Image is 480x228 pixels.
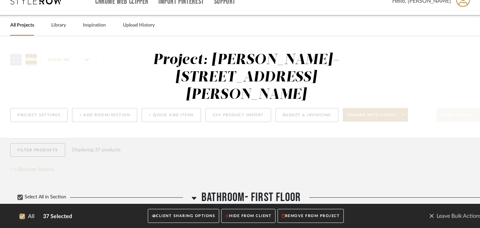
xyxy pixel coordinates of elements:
[278,209,344,223] button: REMOVE FROM PROJECT
[83,21,106,30] a: Inspiration
[221,209,276,223] button: HIDE FROM CLIENT
[123,21,155,30] a: Upload History
[201,190,301,205] span: Bathroom- First Floor
[43,212,72,221] span: 37 Selected
[148,209,219,223] button: CLIENT SHARING OPTIONS
[10,194,68,200] label: Select All in Section
[10,21,34,30] a: All Projects
[51,21,66,30] a: Library
[28,213,34,220] span: All
[153,53,340,102] div: Project: [PERSON_NAME]- [STREET_ADDRESS][PERSON_NAME]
